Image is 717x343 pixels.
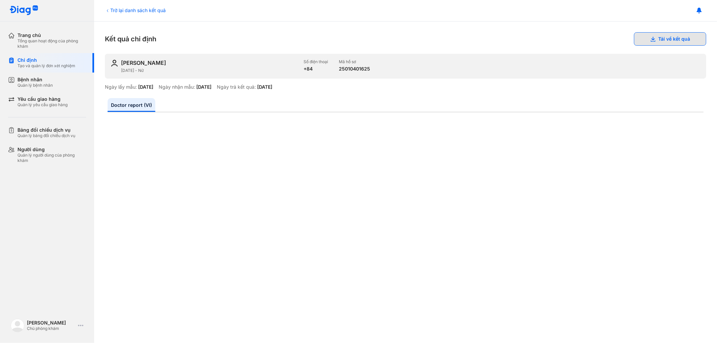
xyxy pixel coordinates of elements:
[17,127,75,133] div: Bảng đối chiếu dịch vụ
[110,59,118,67] img: user-icon
[121,68,298,73] div: [DATE] - Nữ
[17,146,86,153] div: Người dùng
[105,7,166,14] div: Trở lại danh sách kết quả
[196,84,211,90] div: [DATE]
[17,63,75,69] div: Tạo và quản lý đơn xét nghiệm
[27,326,75,331] div: Chủ phòng khám
[17,133,75,138] div: Quản lý bảng đối chiếu dịch vụ
[17,102,68,108] div: Quản lý yêu cầu giao hàng
[9,5,38,16] img: logo
[17,77,53,83] div: Bệnh nhân
[17,83,53,88] div: Quản lý bệnh nhân
[17,57,75,63] div: Chỉ định
[339,59,370,65] div: Mã hồ sơ
[17,96,68,102] div: Yêu cầu giao hàng
[17,38,86,49] div: Tổng quan hoạt động của phòng khám
[105,84,137,90] div: Ngày lấy mẫu:
[339,66,370,72] div: 25010401625
[304,66,328,72] div: +84
[257,84,272,90] div: [DATE]
[121,59,166,67] div: [PERSON_NAME]
[138,84,153,90] div: [DATE]
[17,153,86,163] div: Quản lý người dùng của phòng khám
[17,32,86,38] div: Trang chủ
[159,84,195,90] div: Ngày nhận mẫu:
[11,319,24,332] img: logo
[304,59,328,65] div: Số điện thoại
[27,320,75,326] div: [PERSON_NAME]
[217,84,256,90] div: Ngày trả kết quả:
[105,32,706,46] div: Kết quả chỉ định
[108,98,155,112] a: Doctor report (VI)
[634,32,706,46] button: Tải về kết quả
